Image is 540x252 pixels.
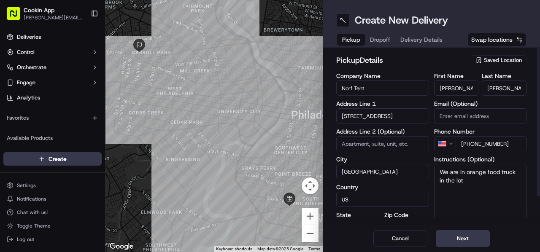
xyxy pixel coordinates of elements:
span: Chat with us! [17,209,48,216]
span: Log out [17,236,34,243]
a: 💻API Documentation [68,118,139,134]
button: Swap locations [467,33,526,46]
button: [PERSON_NAME][EMAIL_ADDRESS][DOMAIN_NAME] [24,14,84,21]
a: Deliveries [3,30,102,44]
label: Address Line 2 (Optional) [336,129,429,134]
button: Settings [3,180,102,191]
a: Open this area in Google Maps (opens a new window) [108,241,135,252]
span: Toggle Theme [17,223,51,229]
h2: pickup Details [336,54,466,66]
img: Nash [8,8,25,25]
span: Map data ©2025 Google [257,247,303,251]
button: Keyboard shortcuts [216,246,252,252]
span: Settings [17,182,36,189]
span: Saved Location [484,56,522,64]
button: Map camera controls [302,177,319,194]
button: Create [3,152,102,166]
label: Email (Optional) [434,101,527,107]
span: Control [17,48,35,56]
label: First Name [434,73,479,79]
span: Orchestrate [17,64,46,71]
div: 📗 [8,123,15,129]
input: Enter address [336,108,429,123]
button: Engage [3,76,102,89]
span: Delivery Details [400,35,443,44]
a: Analytics [3,91,102,105]
span: Analytics [17,94,40,102]
label: Address Line 1 [336,101,429,107]
label: Company Name [336,73,429,79]
button: Toggle Theme [3,220,102,232]
input: Enter phone number [456,136,527,151]
span: Knowledge Base [17,122,65,130]
input: Enter city [336,164,429,179]
button: Next [436,230,490,247]
label: State [336,212,381,218]
div: Available Products [3,131,102,145]
img: 1736555255976-a54dd68f-1ca7-489b-9aae-adbdc363a1c4 [8,80,24,95]
div: 💻 [71,123,78,129]
button: Cancel [373,230,427,247]
input: Enter country [336,192,429,207]
span: Pickup [342,35,360,44]
input: Enter email address [434,108,527,123]
span: Create [49,155,67,163]
button: Chat with us! [3,206,102,218]
button: Log out [3,233,102,245]
span: Pylon [84,142,102,149]
button: Saved Location [471,54,526,66]
a: Powered byPylon [59,142,102,149]
button: Cookin App [24,6,54,14]
div: Start new chat [29,80,138,88]
label: Phone Number [434,129,527,134]
input: Got a question? Start typing here... [22,54,152,63]
p: Welcome 👋 [8,33,154,47]
label: Zip Code [384,212,429,218]
button: Control [3,46,102,59]
input: Enter first name [434,80,479,96]
button: Start new chat [143,83,154,93]
button: Orchestrate [3,61,102,74]
input: Apartment, suite, unit, etc. [336,136,429,151]
input: Enter last name [482,80,526,96]
label: City [336,156,429,162]
input: Enter company name [336,80,429,96]
img: Google [108,241,135,252]
button: Notifications [3,193,102,205]
a: 📗Knowledge Base [5,118,68,134]
div: We're available if you need us! [29,88,107,95]
span: Dropoff [370,35,390,44]
button: Zoom in [302,208,319,225]
span: Notifications [17,196,46,202]
span: API Documentation [80,122,135,130]
label: Instructions (Optional) [434,156,527,162]
label: Country [336,184,429,190]
span: Deliveries [17,33,41,41]
textarea: We are in orange food truck in the lot [434,164,527,227]
button: Cookin App[PERSON_NAME][EMAIL_ADDRESS][DOMAIN_NAME] [3,3,87,24]
span: Engage [17,79,35,86]
div: Favorites [3,111,102,125]
button: Zoom out [302,225,319,242]
h1: Create New Delivery [355,13,448,27]
label: Last Name [482,73,526,79]
a: Terms (opens in new tab) [308,247,320,251]
span: Swap locations [471,35,513,44]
